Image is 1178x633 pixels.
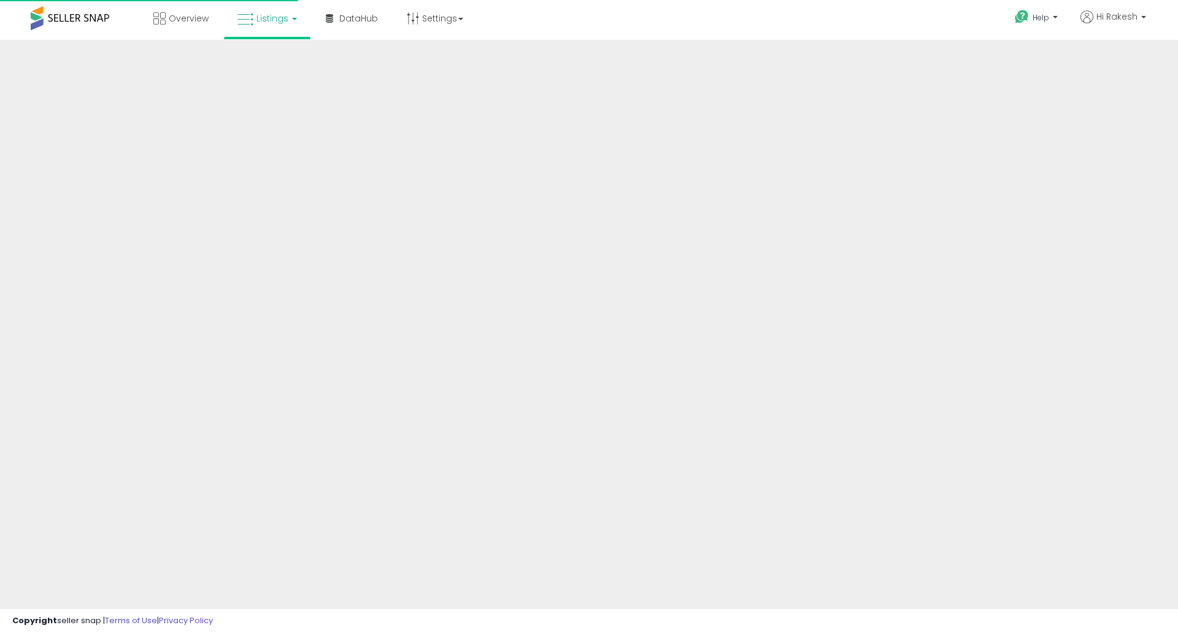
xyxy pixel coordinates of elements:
[1014,9,1030,25] i: Get Help
[339,12,378,25] span: DataHub
[1096,10,1138,23] span: Hi Rakesh
[1033,12,1049,23] span: Help
[169,12,209,25] span: Overview
[256,12,288,25] span: Listings
[1080,10,1146,38] a: Hi Rakesh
